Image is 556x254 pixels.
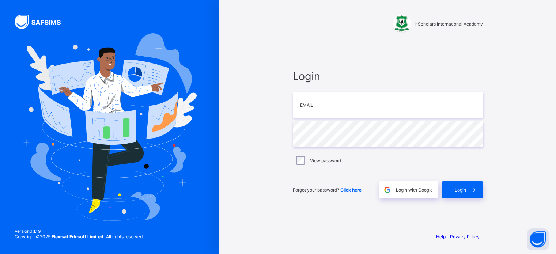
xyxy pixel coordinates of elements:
[383,186,392,194] img: google.396cfc9801f0270233282035f929180a.svg
[15,234,144,239] span: Copyright © 2025 All rights reserved.
[293,70,483,83] span: Login
[310,158,341,163] label: View password
[436,234,446,239] a: Help
[527,228,549,250] button: Open asap
[340,187,362,193] a: Click here
[415,21,483,27] span: I-Scholars International Academy
[23,33,197,220] img: Hero Image
[450,234,480,239] a: Privacy Policy
[293,187,362,193] span: Forgot your password?
[15,15,69,29] img: SAFSIMS Logo
[52,234,105,239] strong: Flexisaf Edusoft Limited.
[15,228,144,234] span: Version 0.1.19
[396,187,433,193] span: Login with Google
[455,187,466,193] span: Login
